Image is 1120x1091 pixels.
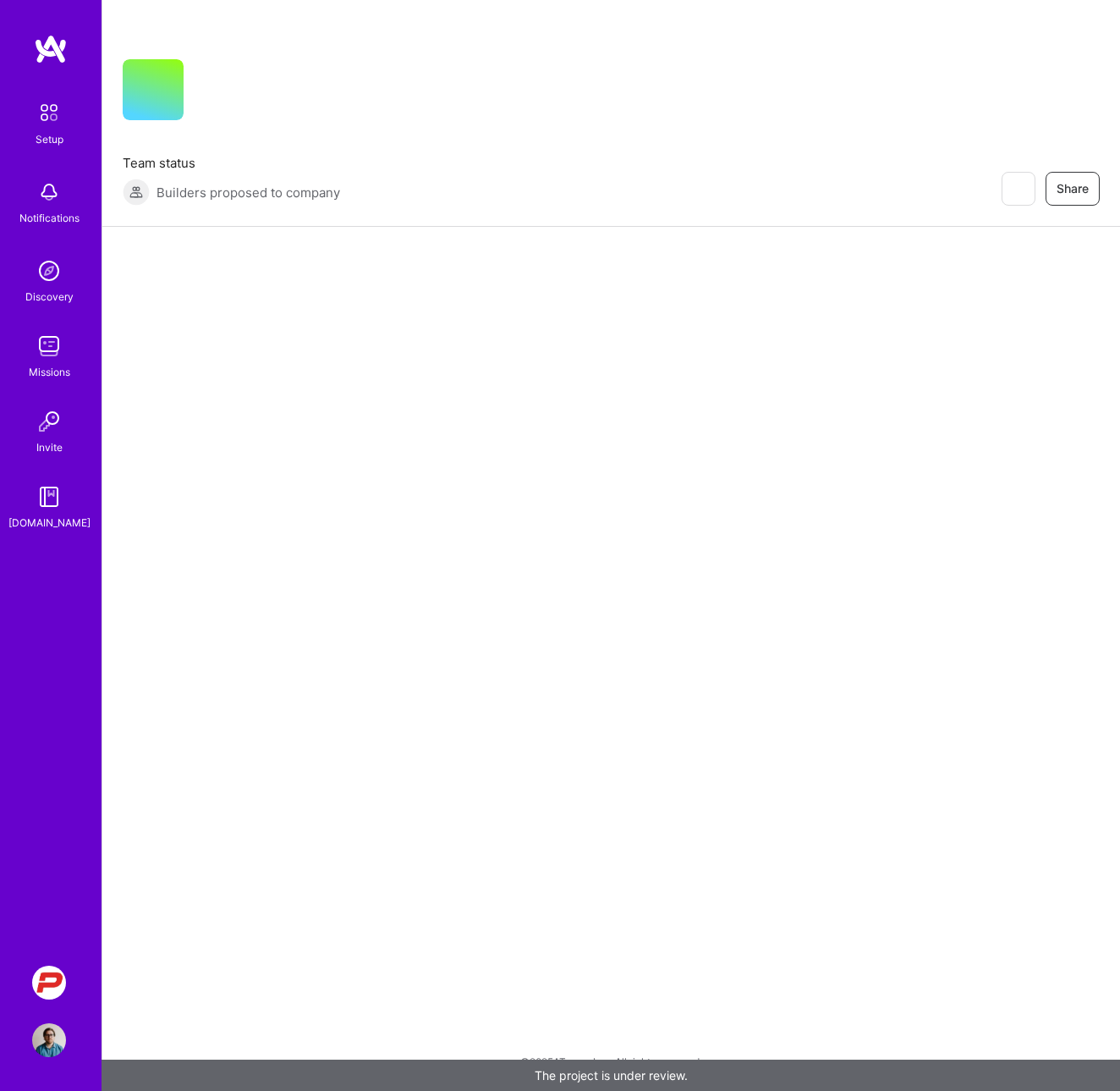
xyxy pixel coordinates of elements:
div: [DOMAIN_NAME] [8,514,91,532]
button: Share [1046,172,1100,206]
div: Invite [36,438,63,456]
img: discovery [32,254,66,288]
img: teamwork [32,329,66,363]
span: Team status [123,154,340,172]
img: bell [32,175,66,209]
img: User Avatar [32,1023,66,1057]
img: Invite [32,405,66,438]
i: icon CompanyGray [204,86,217,100]
img: PCarMarket: Car Marketplace Web App Redesign [32,966,66,1000]
div: Missions [29,363,70,381]
a: PCarMarket: Car Marketplace Web App Redesign [28,966,70,1000]
div: Setup [36,130,63,148]
a: User Avatar [28,1023,70,1057]
div: Discovery [25,288,74,306]
img: Builders proposed to company [123,179,150,206]
img: logo [34,34,68,64]
span: Share [1057,180,1089,197]
img: setup [31,95,67,130]
div: Notifications [19,209,80,227]
div: The project is under review. [102,1060,1120,1091]
span: Builders proposed to company [156,184,340,201]
i: icon EyeClosed [1011,182,1024,196]
img: guide book [32,480,66,514]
